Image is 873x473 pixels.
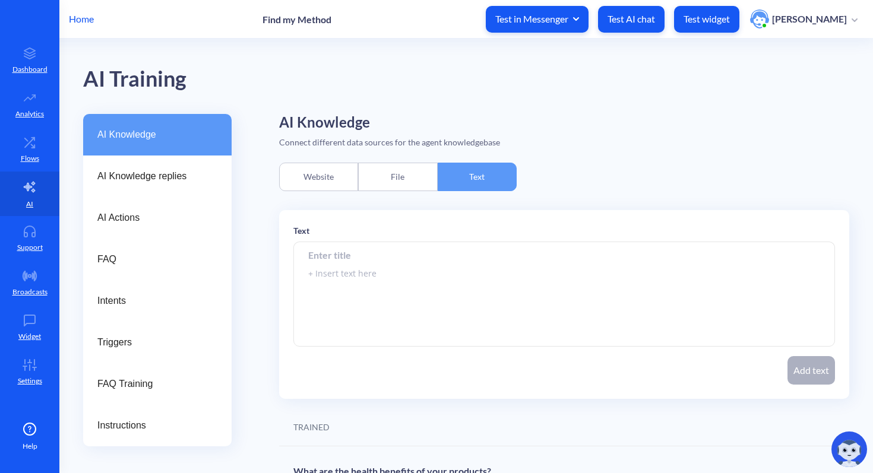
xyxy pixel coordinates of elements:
span: AI Actions [97,211,208,225]
h2: AI Knowledge [279,114,849,131]
div: Text [438,163,517,191]
p: Broadcasts [12,287,48,297]
p: Text [293,224,835,237]
div: Website [279,163,358,191]
span: Triggers [97,335,208,350]
a: AI Knowledge [83,114,232,155]
span: FAQ [97,252,208,266]
div: AI Training [83,62,186,96]
p: Find my Method [262,14,331,25]
p: Support [17,242,43,253]
p: Test AI chat [608,13,655,25]
span: Intents [97,294,208,308]
div: Connect different data sources for the agent knowledgebase [279,136,849,148]
button: Test AI chat [598,6,665,33]
p: AI [26,199,33,209]
span: AI Knowledge [97,128,208,142]
div: TRAINED [293,421,330,433]
a: Intents [83,280,232,322]
span: AI Knowledge replies [97,169,208,183]
img: user photo [750,9,769,28]
button: Test widget [674,6,739,33]
p: Dashboard [12,64,48,75]
button: Add text [787,356,835,385]
p: Widget [18,331,41,342]
p: [PERSON_NAME] [772,12,847,26]
span: Help [23,441,37,452]
a: AI Knowledge replies [83,155,232,197]
button: user photo[PERSON_NAME] [744,8,863,30]
img: copilot-icon.svg [831,431,867,467]
p: Settings [18,376,42,386]
a: Triggers [83,322,232,363]
a: FAQ [83,239,232,280]
button: Test in Messenger [486,6,589,33]
div: File [358,163,437,191]
p: Flows [21,153,39,164]
p: Analytics [15,109,44,119]
p: Test widget [684,13,730,25]
a: AI Actions [83,197,232,239]
span: FAQ Training [97,377,208,391]
p: Home [69,12,94,26]
a: Instructions [83,405,232,446]
a: FAQ Training [83,363,232,405]
span: Instructions [97,418,208,433]
span: Test in Messenger [495,12,579,26]
input: Enter title [293,242,835,268]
